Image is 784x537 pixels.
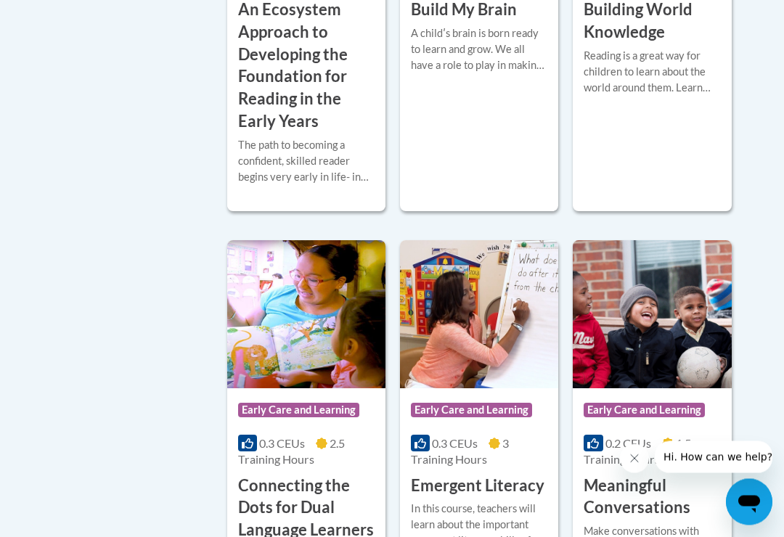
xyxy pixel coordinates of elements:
span: Early Care and Learning [584,403,705,418]
span: 0.3 CEUs [259,437,305,451]
div: A childʹs brain is born ready to learn and grow. We all have a role to play in making reading a r... [411,26,547,74]
span: 2.5 Training Hours [238,437,345,467]
img: Course Logo [573,241,731,389]
h3: Emergent Literacy [411,475,544,498]
span: 0.2 CEUs [605,437,651,451]
span: 3 Training Hours [411,437,509,467]
img: Course Logo [227,241,385,389]
iframe: Button to launch messaging window [726,479,772,525]
img: Course Logo [400,241,558,389]
span: Early Care and Learning [238,403,359,418]
div: The path to becoming a confident, skilled reader begins very early in life- in fact, even before ... [238,138,375,186]
iframe: Message from company [655,441,772,473]
span: 0.3 CEUs [432,437,478,451]
iframe: Close message [620,444,649,473]
div: Reading is a great way for children to learn about the world around them. Learn how you can bring... [584,49,720,97]
span: 1.5 Training Hours [584,437,690,467]
h3: Meaningful Conversations [584,475,720,520]
span: Early Care and Learning [411,403,532,418]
